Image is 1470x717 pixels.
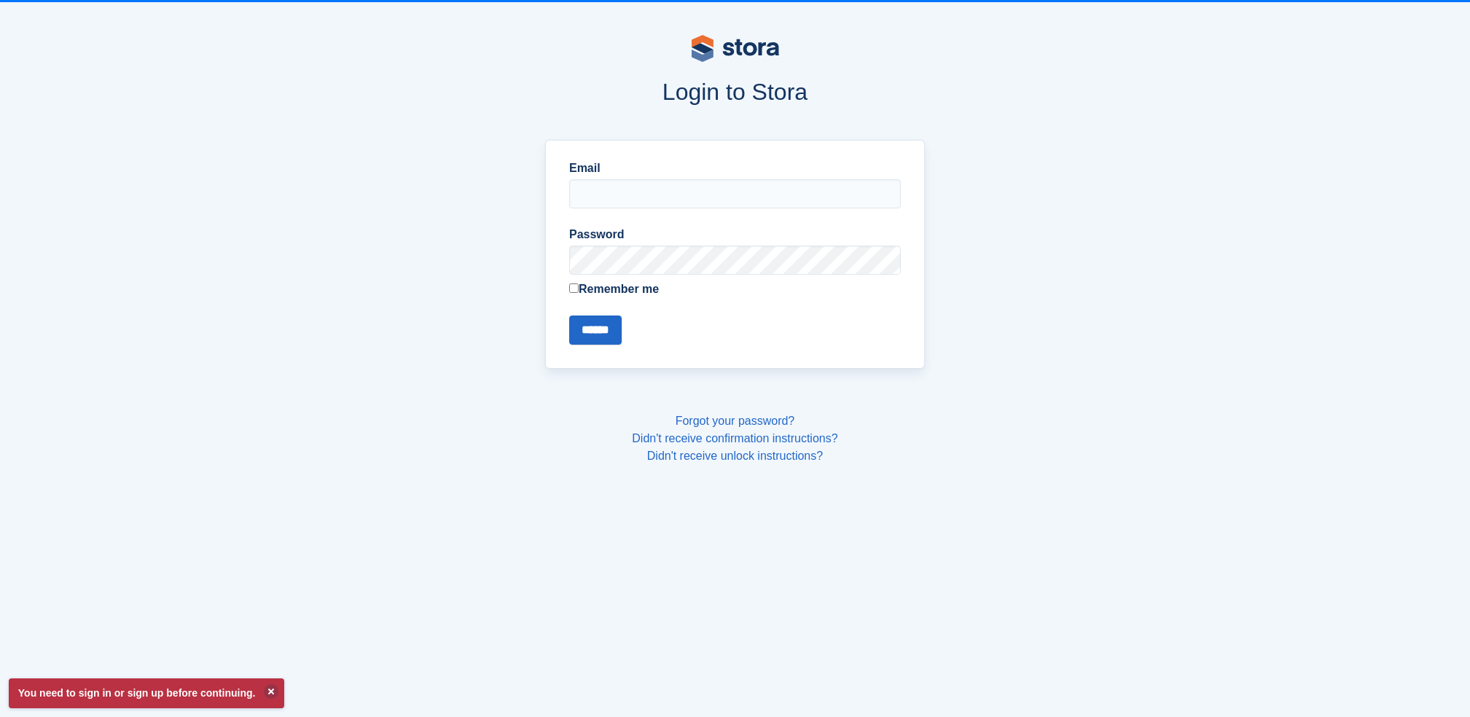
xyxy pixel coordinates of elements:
h1: Login to Stora [267,79,1203,105]
a: Forgot your password? [676,415,795,427]
a: Didn't receive confirmation instructions? [632,432,837,444]
img: stora-logo-53a41332b3708ae10de48c4981b4e9114cc0af31d8433b30ea865607fb682f29.svg [692,35,779,62]
a: Didn't receive unlock instructions? [647,450,823,462]
label: Password [569,226,901,243]
label: Remember me [569,281,901,298]
p: You need to sign in or sign up before continuing. [9,678,284,708]
input: Remember me [569,283,579,293]
label: Email [569,160,901,177]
